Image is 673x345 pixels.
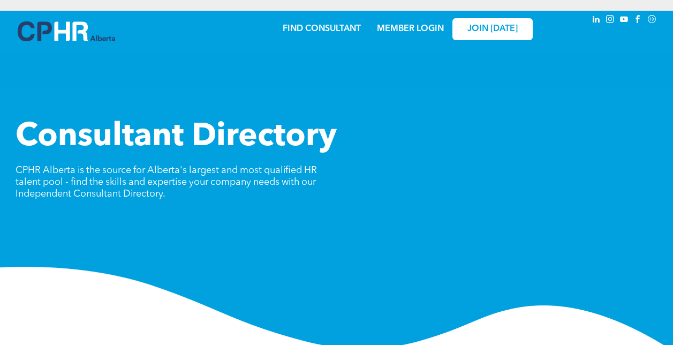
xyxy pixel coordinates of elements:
[18,21,115,41] img: A blue and white logo for cp alberta
[377,25,444,33] a: MEMBER LOGIN
[604,13,616,28] a: instagram
[591,13,602,28] a: linkedin
[283,25,361,33] a: FIND CONSULTANT
[16,121,337,153] span: Consultant Directory
[618,13,630,28] a: youtube
[452,18,533,40] a: JOIN [DATE]
[646,13,658,28] a: Social network
[632,13,644,28] a: facebook
[467,24,518,34] span: JOIN [DATE]
[16,166,317,199] span: CPHR Alberta is the source for Alberta's largest and most qualified HR talent pool - find the ski...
